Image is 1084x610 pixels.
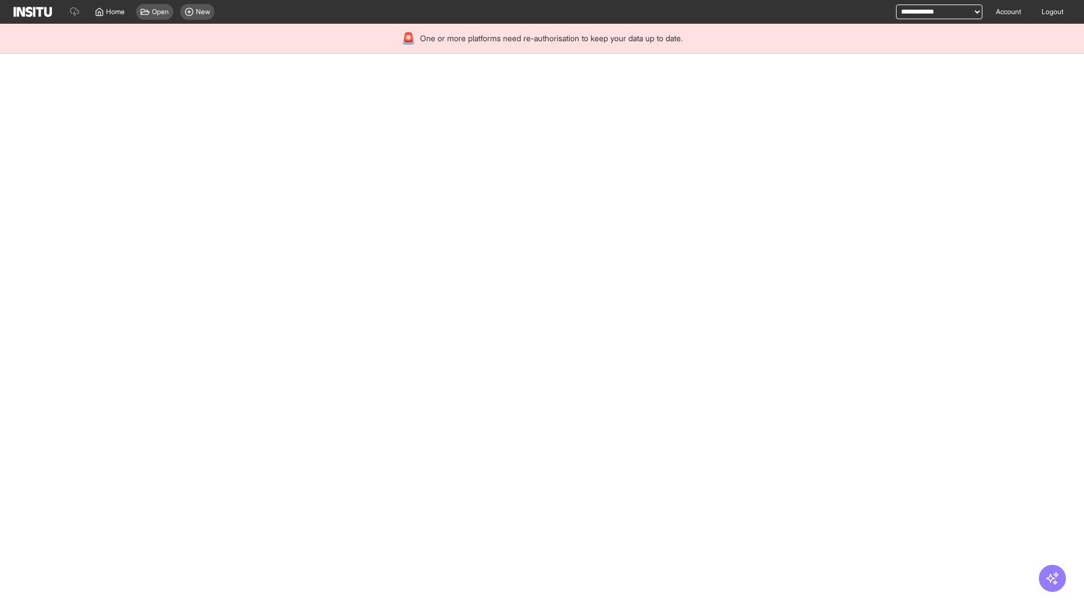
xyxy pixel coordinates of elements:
[401,30,416,46] div: 🚨
[106,7,125,16] span: Home
[420,33,683,44] span: One or more platforms need re-authorisation to keep your data up to date.
[14,7,52,17] img: Logo
[152,7,169,16] span: Open
[196,7,210,16] span: New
